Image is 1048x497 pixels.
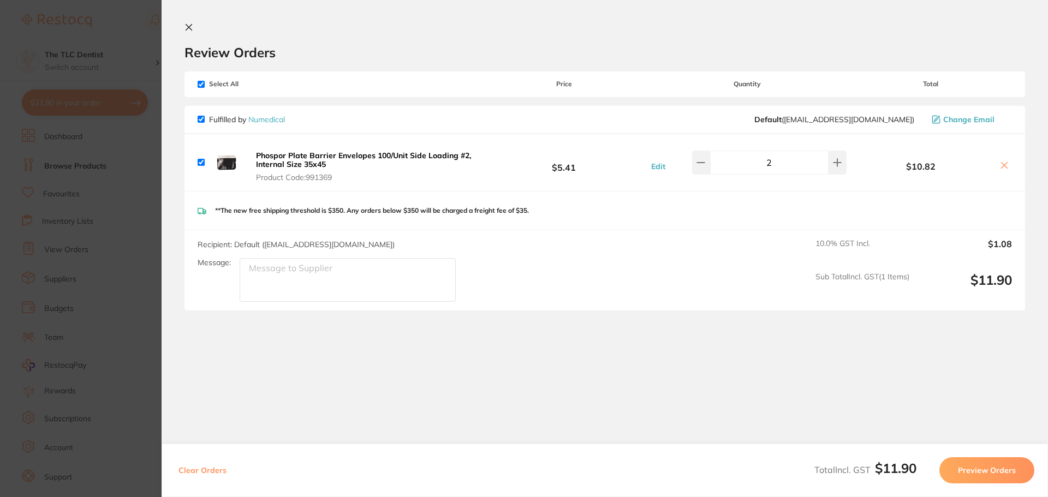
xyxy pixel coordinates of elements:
[918,239,1012,263] output: $1.08
[939,457,1034,483] button: Preview Orders
[928,115,1012,124] button: Change Email
[849,161,992,171] b: $10.82
[256,173,479,182] span: Product Code: 991369
[648,161,669,171] button: Edit
[253,151,483,182] button: Phospor Plate Barrier Envelopes 100/Unit Side Loading #2, Internal Size 35x45 Product Code:991369
[754,115,914,124] span: orders@numedical.com.au
[198,80,307,88] span: Select All
[184,44,1025,61] h2: Review Orders
[814,464,916,475] span: Total Incl. GST
[483,80,645,88] span: Price
[646,80,849,88] span: Quantity
[815,272,909,302] span: Sub Total Incl. GST ( 1 Items)
[198,258,231,267] label: Message:
[209,115,285,124] p: Fulfilled by
[198,239,395,249] span: Recipient: Default ( [EMAIL_ADDRESS][DOMAIN_NAME] )
[215,207,529,214] p: **The new free shipping threshold is $350. Any orders below $350 will be charged a freight fee of...
[248,115,285,124] a: Numedical
[849,80,1012,88] span: Total
[754,115,782,124] b: Default
[875,460,916,476] b: $11.90
[209,145,244,180] img: YTZ6bG04dg
[175,457,230,483] button: Clear Orders
[943,115,995,124] span: Change Email
[918,272,1012,302] output: $11.90
[256,151,471,169] b: Phospor Plate Barrier Envelopes 100/Unit Side Loading #2, Internal Size 35x45
[483,152,645,172] b: $5.41
[815,239,909,263] span: 10.0 % GST Incl.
